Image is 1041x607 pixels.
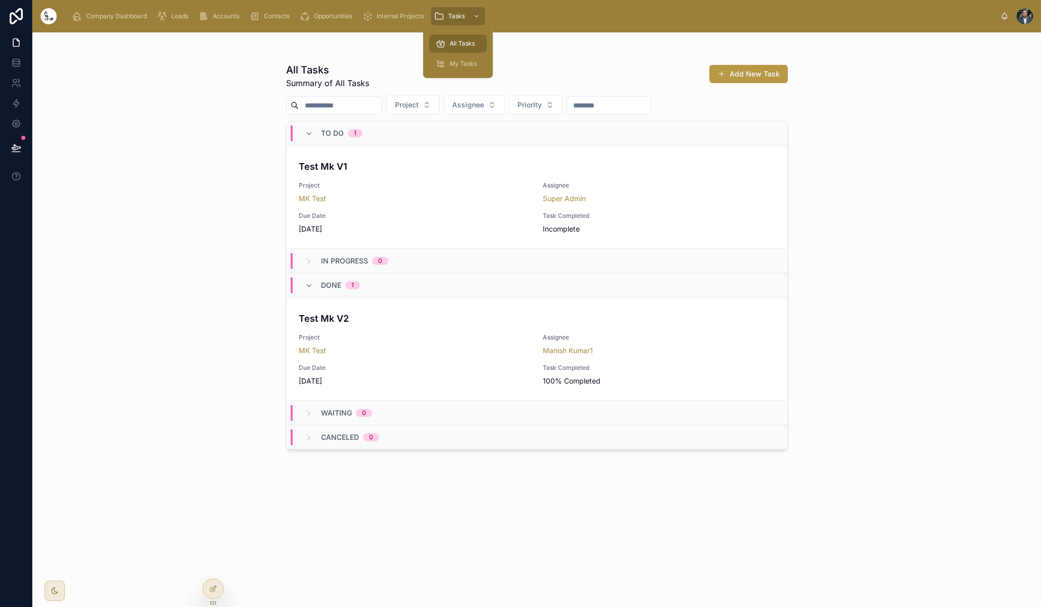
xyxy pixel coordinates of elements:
span: Incomplete [543,224,775,234]
img: App logo [41,8,57,24]
a: MK Test [299,194,326,204]
span: Opportunities [314,12,352,20]
span: Task Completed [543,364,775,372]
a: MK Test [299,346,326,356]
span: Project [395,100,419,110]
span: Contacts [264,12,290,20]
span: Internal Projects [377,12,424,20]
a: Internal Projects [359,7,431,25]
a: My Tasks [429,55,487,73]
span: Waiting [321,408,352,418]
button: Add New Task [709,65,788,83]
span: Company Dashboard [86,12,147,20]
span: [DATE] [299,224,531,234]
button: Select Button [509,95,563,115]
span: Done [321,280,341,290]
span: Leads [171,12,188,20]
div: 0 [369,433,373,441]
a: Test Mk V2ProjectMK TestAssigneeManish Kumar1Due Date[DATE]Task Completed100% Completed [287,297,787,401]
span: Accounts [213,12,239,20]
button: Select Button [444,95,505,115]
span: To Do [321,128,344,138]
span: Assignee [452,100,484,110]
span: Canceled [321,432,359,442]
div: 1 [351,281,354,289]
div: 1 [354,129,356,137]
h4: Test Mk V1 [299,160,775,173]
a: Contacts [247,7,297,25]
div: scrollable content [65,5,1000,27]
a: Test Mk V1ProjectMK TestAssigneeSuper AdminDue Date[DATE]Task CompletedIncomplete [287,145,787,249]
span: Assignee [543,333,775,342]
span: Due Date [299,364,531,372]
a: Super Admin [543,194,586,204]
a: Opportunities [297,7,359,25]
div: 0 [378,257,382,265]
span: Due Date [299,212,531,220]
a: Manish Kumar1 [543,346,593,356]
a: Company Dashboard [69,7,154,25]
a: Accounts [195,7,247,25]
span: Tasks [448,12,465,20]
span: Priority [517,100,542,110]
h4: Test Mk V2 [299,312,775,325]
span: My Tasks [450,60,477,68]
span: [DATE] [299,376,531,386]
span: Project [299,181,531,189]
span: 100% Completed [543,376,775,386]
span: Task Completed [543,212,775,220]
div: 0 [362,409,366,417]
a: Leads [154,7,195,25]
button: Select Button [386,95,439,115]
span: Assignee [543,181,775,189]
span: Summary of All Tasks [286,77,369,89]
h1: All Tasks [286,63,369,77]
span: In Progress [321,256,368,266]
a: All Tasks [429,34,487,53]
span: All Tasks [450,40,475,48]
a: Tasks [431,7,485,25]
span: Project [299,333,531,342]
